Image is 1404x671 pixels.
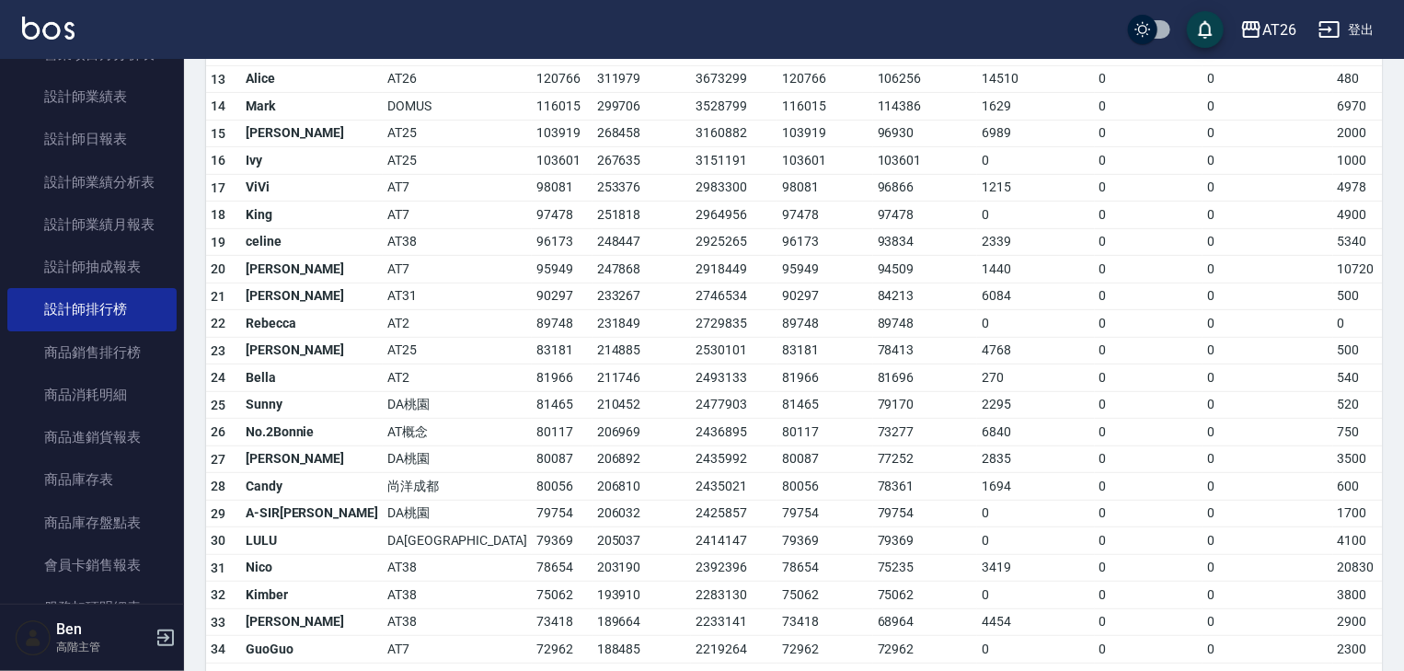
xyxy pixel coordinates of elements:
span: 26 [211,424,226,439]
td: 78654 [777,554,873,582]
span: 17 [211,180,226,195]
td: Alice [241,65,383,93]
td: 3528799 [691,93,777,121]
td: 79754 [532,500,593,527]
td: Bella [241,364,383,392]
span: 33 [211,615,226,630]
td: DOMUS [383,93,532,121]
td: AT2 [383,310,532,338]
td: 0 [1203,202,1332,229]
td: 81966 [532,364,593,392]
td: AT38 [383,228,532,256]
td: 0 [1203,228,1332,256]
td: 0 [1095,473,1203,501]
td: AT25 [383,147,532,175]
td: 尚洋成都 [383,473,532,501]
td: 0 [1203,636,1332,664]
td: 0 [977,500,1094,527]
td: 103919 [777,120,873,147]
div: AT26 [1262,18,1296,41]
td: 103919 [532,120,593,147]
button: AT26 [1233,11,1304,49]
td: 205037 [593,527,692,555]
td: AT25 [383,337,532,364]
span: 20 [211,261,226,276]
td: [PERSON_NAME] [241,608,383,636]
td: ViVi [241,174,383,202]
td: 83181 [532,337,593,364]
span: 27 [211,452,226,467]
td: 81465 [777,391,873,419]
img: Person [15,619,52,656]
td: 0 [1203,419,1332,446]
h5: Ben [56,620,150,639]
td: 206969 [593,419,692,446]
td: 0 [977,202,1094,229]
td: 0 [1095,364,1203,392]
td: 0 [1095,337,1203,364]
td: 103601 [777,147,873,175]
td: [PERSON_NAME] [241,445,383,473]
td: 189664 [593,608,692,636]
td: 77252 [873,445,978,473]
td: 6084 [977,283,1094,310]
td: 14510 [977,65,1094,93]
td: 79369 [532,527,593,555]
td: 206810 [593,473,692,501]
button: save [1187,11,1224,48]
td: Candy [241,473,383,501]
td: 97478 [777,202,873,229]
td: AT7 [383,174,532,202]
td: 0 [1095,391,1203,419]
td: GuoGuo [241,636,383,664]
a: 商品庫存盤點表 [7,502,177,544]
td: 0 [1203,500,1332,527]
td: 0 [1203,256,1332,283]
td: 247868 [593,256,692,283]
td: 0 [1095,93,1203,121]
td: 75235 [873,554,978,582]
td: 106256 [873,65,978,93]
td: 4454 [977,608,1094,636]
td: 75062 [777,582,873,609]
td: 2477903 [691,391,777,419]
td: 2925265 [691,228,777,256]
td: 299706 [593,93,692,121]
td: AT38 [383,554,532,582]
td: AT7 [383,202,532,229]
td: 120766 [777,65,873,93]
td: 0 [1095,554,1203,582]
td: 1215 [977,174,1094,202]
td: 2295 [977,391,1094,419]
td: AT2 [383,364,532,392]
td: AT38 [383,608,532,636]
td: 98081 [777,174,873,202]
td: AT概念 [383,419,532,446]
td: 311979 [593,65,692,93]
td: 3673299 [691,65,777,93]
a: 設計師業績月報表 [7,203,177,246]
td: 0 [1095,445,1203,473]
td: 0 [1203,120,1332,147]
button: 登出 [1311,13,1382,47]
td: 72962 [777,636,873,664]
td: 80117 [777,419,873,446]
td: 2435992 [691,445,777,473]
td: 2283130 [691,582,777,609]
td: 80056 [777,473,873,501]
td: 2219264 [691,636,777,664]
td: 231849 [593,310,692,338]
td: DA桃園 [383,391,532,419]
td: Ivy [241,147,383,175]
td: 89748 [532,310,593,338]
td: 251818 [593,202,692,229]
td: 0 [1095,202,1203,229]
span: 21 [211,289,226,304]
td: [PERSON_NAME] [241,120,383,147]
td: 6989 [977,120,1094,147]
td: 0 [977,147,1094,175]
td: 96930 [873,120,978,147]
span: 19 [211,235,226,249]
span: 14 [211,98,226,113]
td: 0 [1095,582,1203,609]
